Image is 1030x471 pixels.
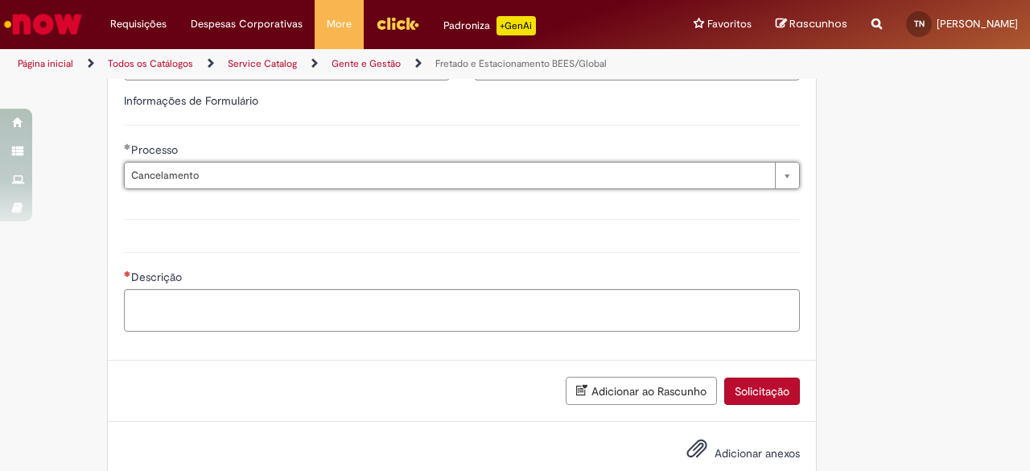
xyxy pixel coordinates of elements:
[496,16,536,35] p: +GenAi
[124,143,131,150] span: Obrigatório Preenchido
[715,447,800,461] span: Adicionar anexos
[566,377,717,405] button: Adicionar ao Rascunho
[332,57,401,70] a: Gente e Gestão
[191,16,303,32] span: Despesas Corporativas
[776,17,847,32] a: Rascunhos
[131,163,767,188] span: Cancelamento
[914,19,925,29] span: TN
[682,434,711,471] button: Adicionar anexos
[443,16,536,35] div: Padroniza
[376,11,419,35] img: click_logo_yellow_360x200.png
[124,271,131,277] span: Necessários
[724,378,800,405] button: Solicitação
[12,49,674,79] ul: Trilhas de página
[937,17,1018,31] span: [PERSON_NAME]
[108,57,193,70] a: Todos os Catálogos
[124,289,800,332] textarea: Descrição
[327,16,352,32] span: More
[789,16,847,31] span: Rascunhos
[2,8,84,40] img: ServiceNow
[18,57,73,70] a: Página inicial
[707,16,752,32] span: Favoritos
[131,270,185,284] span: Descrição
[435,57,607,70] a: Fretado e Estacionamento BEES/Global
[131,143,181,157] span: Processo
[228,57,297,70] a: Service Catalog
[124,93,258,108] label: Informações de Formulário
[110,16,167,32] span: Requisições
